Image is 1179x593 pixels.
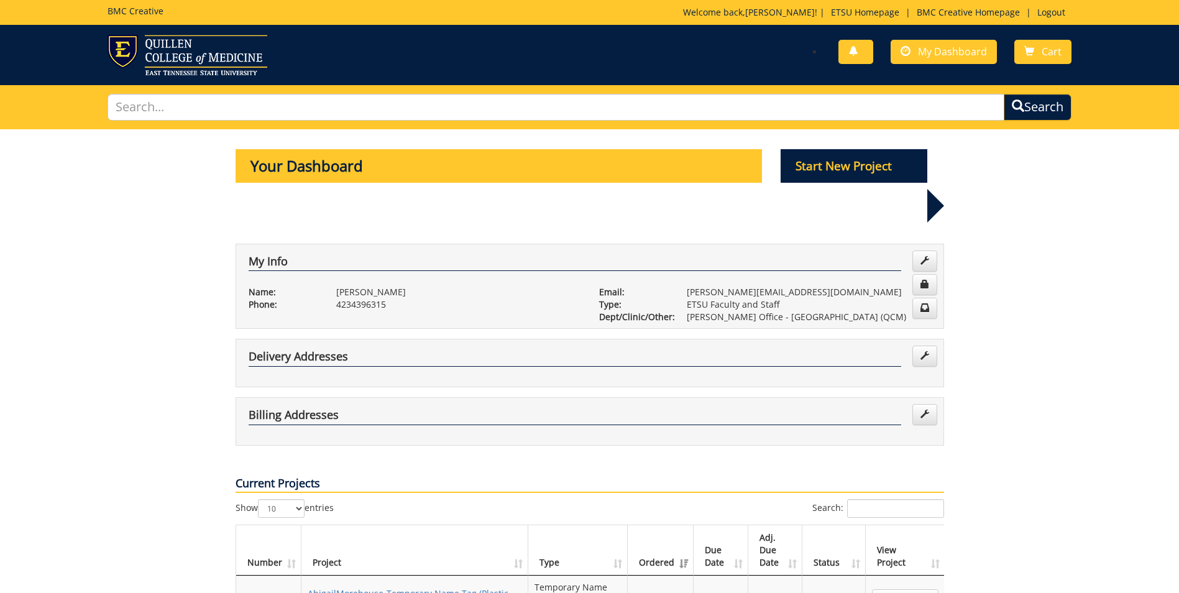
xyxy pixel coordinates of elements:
th: Type: activate to sort column ascending [528,525,628,576]
a: Edit Info [912,251,937,272]
img: ETSU logo [108,35,267,75]
p: Current Projects [236,476,944,493]
label: Show entries [236,499,334,518]
p: Phone: [249,298,318,311]
th: Number: activate to sort column ascending [236,525,301,576]
th: View Project: activate to sort column ascending [866,525,945,576]
a: Change Password [912,274,937,295]
h4: Billing Addresses [249,409,901,425]
p: [PERSON_NAME] [336,286,580,298]
p: 4234396315 [336,298,580,311]
a: ETSU Homepage [825,6,906,18]
label: Search: [812,499,944,518]
th: Due Date: activate to sort column ascending [694,525,748,576]
a: Logout [1031,6,1071,18]
button: Search [1004,94,1071,121]
p: Welcome back, ! | | | [683,6,1071,19]
p: ETSU Faculty and Staff [687,298,931,311]
p: Start New Project [781,149,927,183]
a: [PERSON_NAME] [745,6,815,18]
p: Dept/Clinic/Other: [599,311,668,323]
a: Edit Addresses [912,346,937,367]
th: Adj. Due Date: activate to sort column ascending [748,525,803,576]
select: Showentries [258,499,305,518]
a: Cart [1014,40,1071,64]
a: My Dashboard [891,40,997,64]
th: Project: activate to sort column ascending [301,525,529,576]
span: Cart [1042,45,1062,58]
th: Ordered: activate to sort column ascending [628,525,694,576]
a: Start New Project [781,161,927,173]
h5: BMC Creative [108,6,163,16]
p: [PERSON_NAME][EMAIL_ADDRESS][DOMAIN_NAME] [687,286,931,298]
h4: My Info [249,255,901,272]
span: My Dashboard [918,45,987,58]
input: Search... [108,94,1004,121]
a: Edit Addresses [912,404,937,425]
input: Search: [847,499,944,518]
p: Name: [249,286,318,298]
p: [PERSON_NAME] Office - [GEOGRAPHIC_DATA] (QCM) [687,311,931,323]
h4: Delivery Addresses [249,351,901,367]
p: Your Dashboard [236,149,763,183]
p: Type: [599,298,668,311]
a: Change Communication Preferences [912,298,937,319]
p: Email: [599,286,668,298]
th: Status: activate to sort column ascending [802,525,865,576]
a: BMC Creative Homepage [911,6,1026,18]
